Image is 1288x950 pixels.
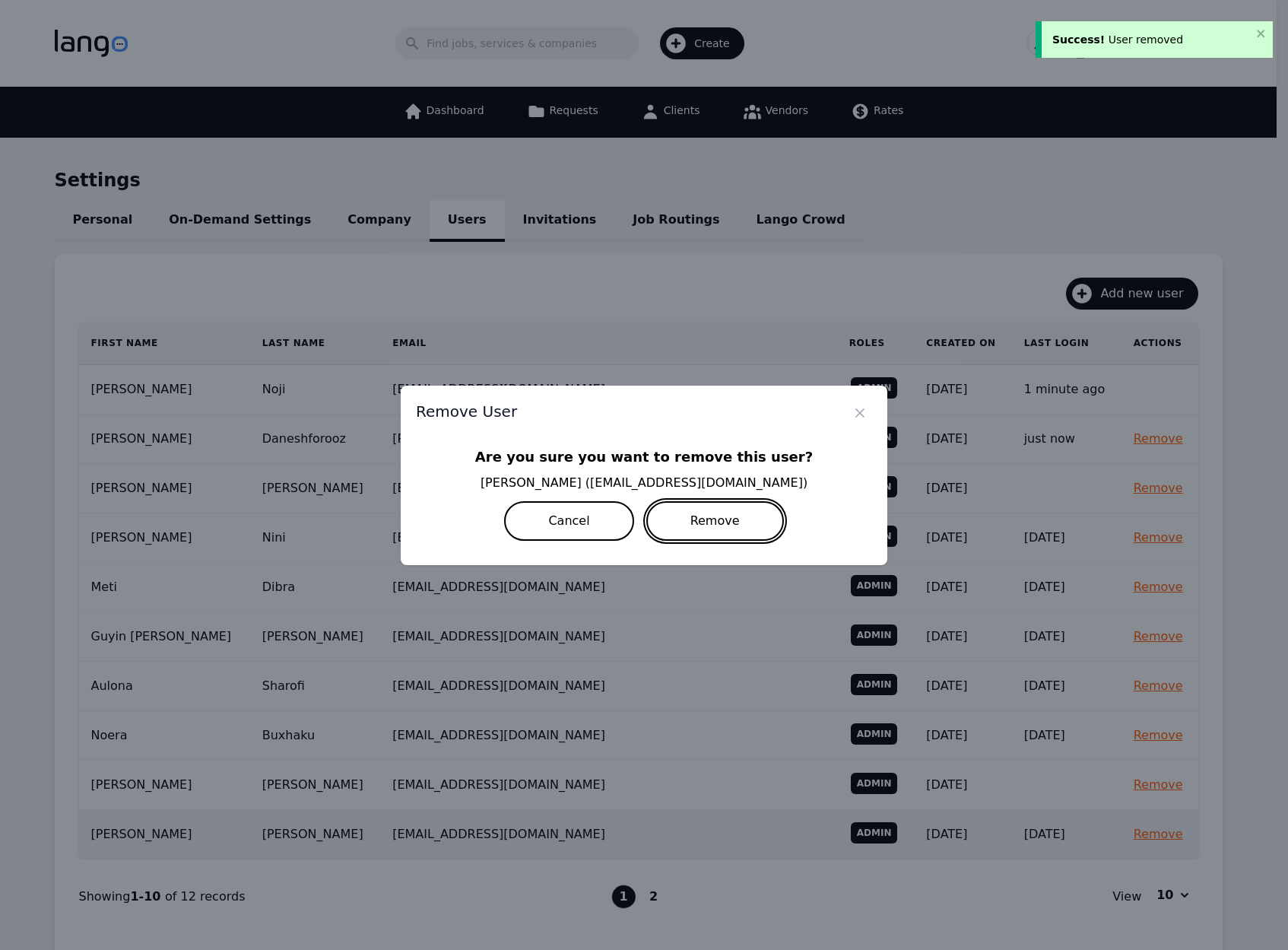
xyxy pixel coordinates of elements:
[419,474,869,492] p: [PERSON_NAME] ([EMAIL_ADDRESS][DOMAIN_NAME])
[1052,33,1105,46] span: Success!
[416,401,517,422] h3: Remove User
[848,401,872,425] button: Close
[1052,32,1252,47] div: User removed
[646,501,784,541] button: Remove
[419,446,869,468] p: Are you sure you want to remove this user?
[504,501,633,541] button: Cancel
[1256,27,1267,40] button: close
